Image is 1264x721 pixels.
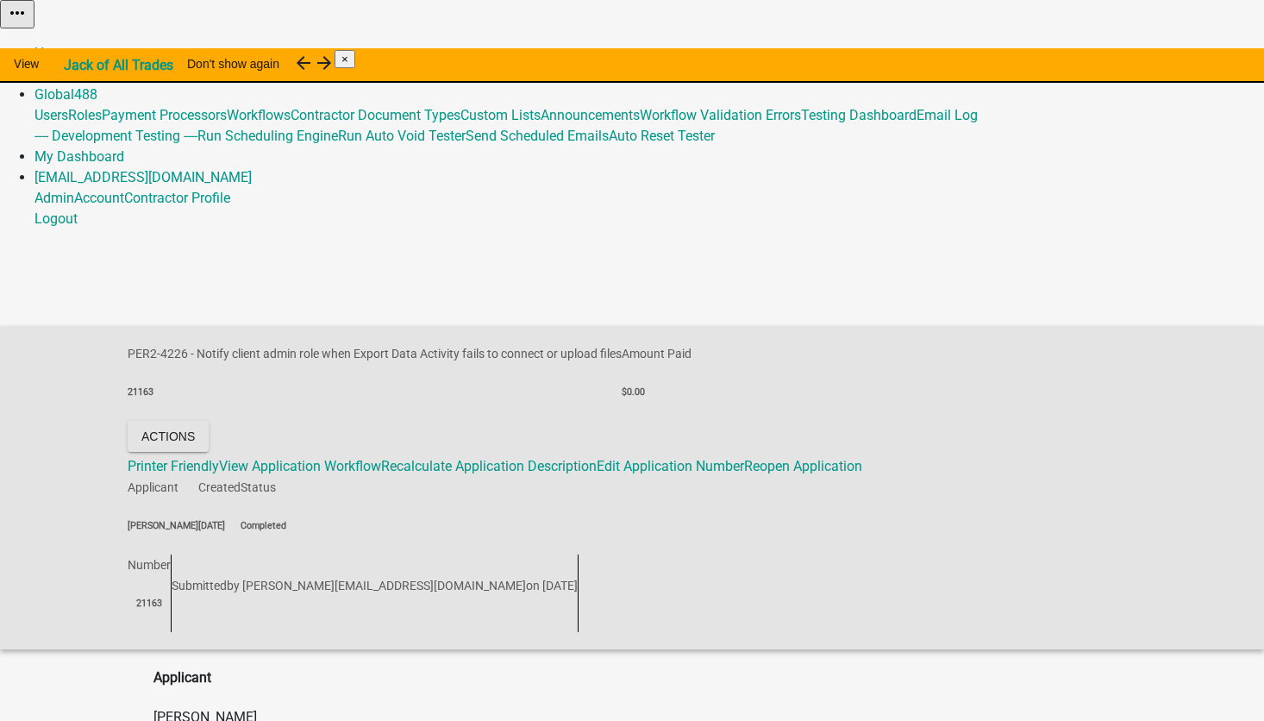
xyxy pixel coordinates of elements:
a: Payment Processors [102,107,227,123]
button: Close [335,50,355,68]
div: Global488 [34,105,1264,147]
div: [EMAIL_ADDRESS][DOMAIN_NAME] [34,188,1264,229]
h6: [PERSON_NAME] [128,519,198,533]
span: Submitted on [DATE] [172,579,578,592]
h6: 21163 [128,597,171,611]
button: Don't show again [173,48,293,79]
a: Account [74,190,124,206]
h6: 21163 [128,386,622,399]
a: Announcements [541,107,640,123]
a: Edit Application Number [597,458,744,474]
span: Amount Paid [622,347,691,360]
a: Run Scheduling Engine [197,128,338,144]
a: Printer Friendly [128,458,219,474]
a: My Dashboard [34,148,124,165]
a: Auto Reset Tester [609,128,715,144]
span: Created [198,480,241,494]
a: Email Log [917,107,978,123]
i: arrow_back [293,53,314,73]
i: arrow_forward [314,53,335,73]
a: Admin [34,190,74,206]
strong: Completed [241,520,286,531]
div: Actions [128,456,862,477]
a: Send Scheduled Emails [466,128,609,144]
a: Workflow Validation Errors [640,107,801,123]
a: View Application Workflow [219,458,381,474]
span: by [PERSON_NAME][EMAIL_ADDRESS][DOMAIN_NAME] [227,579,526,592]
a: Global488 [34,86,97,103]
a: Workflows [227,107,291,123]
a: Logout [34,210,78,227]
h6: [DATE] [198,519,241,533]
h4: Applicant [153,668,1111,688]
i: more_horiz [7,3,28,23]
a: [EMAIL_ADDRESS][DOMAIN_NAME] [34,169,252,185]
a: ---- Development Testing ---- [34,128,197,144]
a: Reopen Application [744,458,862,474]
span: Applicant [128,480,178,494]
a: Home [34,45,71,61]
a: Custom Lists [460,107,541,123]
a: Recalculate Application Description [381,458,597,474]
span: Status [241,480,276,494]
span: × [341,53,348,66]
button: Actions [128,421,209,452]
a: Contractor Document Types [291,107,460,123]
a: Roles [68,107,102,123]
strong: Jack of All Trades [64,57,173,73]
a: Contractor Profile [124,190,230,206]
span: 488 [74,86,97,103]
a: Users [34,107,68,123]
a: Run Auto Void Tester [338,128,466,144]
span: PER2-4226 - Notify client admin role when Export Data Activity fails to connect or upload files [128,347,622,360]
a: Testing Dashboard [801,107,917,123]
h6: $0.00 [622,386,691,399]
span: Number [128,558,171,572]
